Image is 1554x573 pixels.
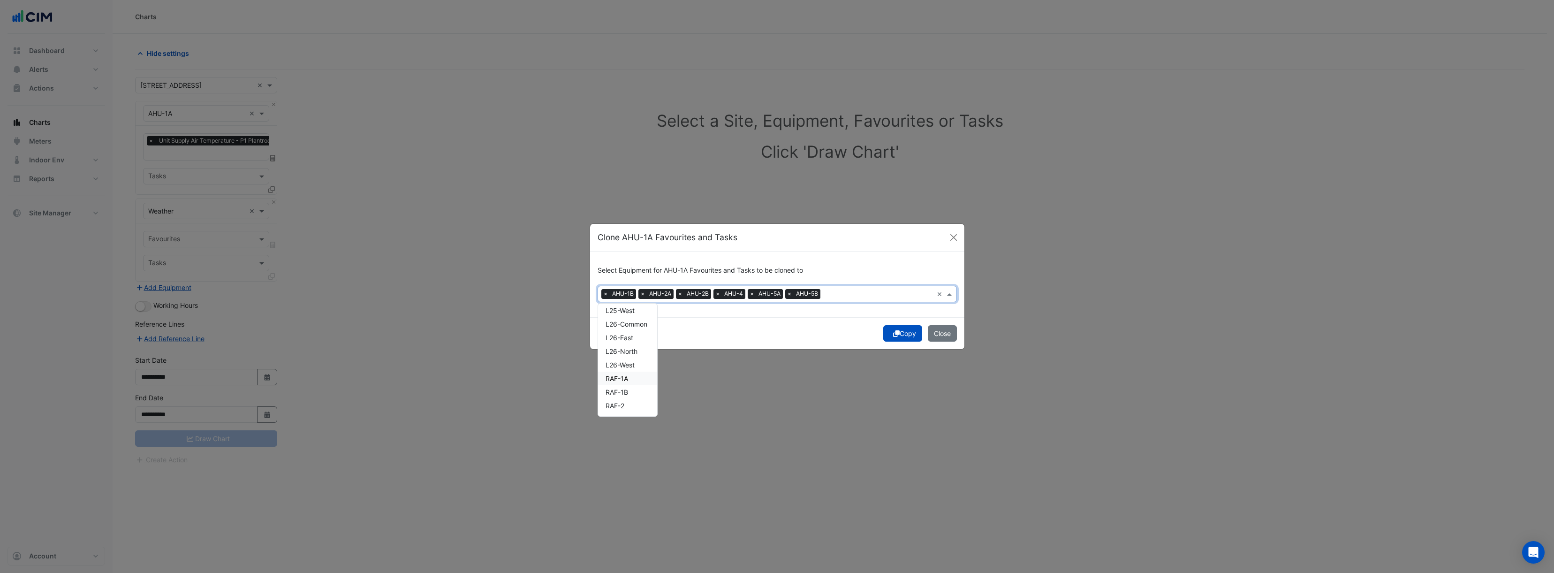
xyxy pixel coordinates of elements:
[785,289,794,298] span: ×
[606,388,628,396] span: RAF-1B
[928,325,957,342] button: Close
[676,289,684,298] span: ×
[598,267,957,275] h6: Select Equipment for AHU-1A Favourites and Tasks to be cloned to
[647,289,674,298] span: AHU-2A
[1522,541,1545,564] div: Open Intercom Messenger
[606,374,628,382] span: RAF-1A
[606,361,635,369] span: L26-West
[722,289,745,298] span: AHU-4
[606,347,637,355] span: L26-North
[883,325,922,342] button: Copy
[601,289,610,298] span: ×
[598,303,658,417] ng-dropdown-panel: Options list
[606,306,635,314] span: L25-West
[756,289,783,298] span: AHU-5A
[947,230,961,244] button: Close
[606,402,624,410] span: RAF-2
[606,320,647,328] span: L26-Common
[610,289,636,298] span: AHU-1B
[606,334,633,342] span: L26-East
[684,289,711,298] span: AHU-2B
[794,289,820,298] span: AHU-5B
[638,289,647,298] span: ×
[748,289,756,298] span: ×
[598,231,737,244] h5: Clone AHU-1A Favourites and Tasks
[713,289,722,298] span: ×
[937,289,945,299] span: Clear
